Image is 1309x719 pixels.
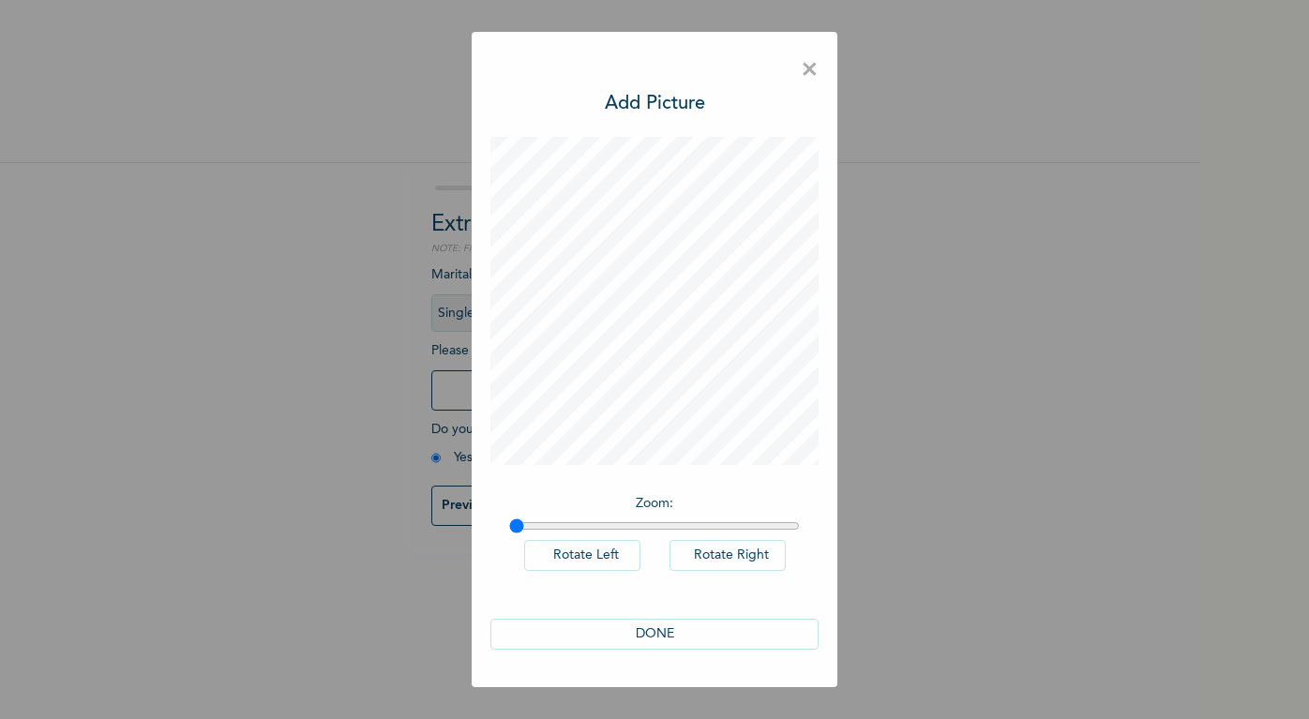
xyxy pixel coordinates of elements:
p: Zoom : [509,494,800,514]
button: Rotate Left [524,540,640,571]
button: DONE [490,619,819,650]
span: × [801,51,819,90]
button: Rotate Right [670,540,786,571]
h3: Add Picture [605,90,705,118]
span: Please add a recent Passport Photograph [431,344,769,420]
